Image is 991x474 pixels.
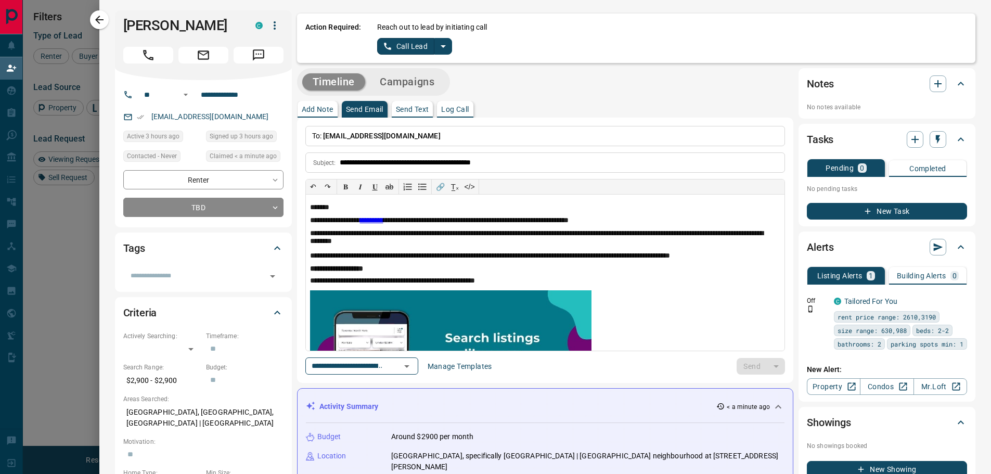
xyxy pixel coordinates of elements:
button: Open [400,359,414,374]
p: Motivation: [123,437,284,446]
p: Listing Alerts [817,272,863,279]
p: Add Note [302,106,333,113]
h2: Showings [807,414,851,431]
p: Off [807,296,828,305]
span: beds: 2-2 [916,325,949,336]
button: Timeline [302,73,366,91]
img: search_like_a_pro.jpg [310,290,592,414]
button: Numbered list [401,180,415,194]
p: 0 [860,164,864,172]
p: < a minute ago [727,402,770,412]
a: Condos [860,378,913,395]
h2: Criteria [123,304,157,321]
a: [EMAIL_ADDRESS][DOMAIN_NAME] [151,112,269,121]
p: Areas Searched: [123,394,284,404]
span: 𝐔 [372,183,378,191]
button: New Task [807,203,967,220]
p: 0 [953,272,957,279]
button: T̲ₓ [448,180,462,194]
span: rent price range: 2610,3190 [838,312,936,322]
div: condos.ca [834,298,841,305]
div: Showings [807,410,967,435]
div: Renter [123,170,284,189]
p: No pending tasks [807,181,967,197]
button: Bullet list [415,180,430,194]
button: 𝑰 [353,180,368,194]
button: 𝐔 [368,180,382,194]
p: Subject: [313,158,336,168]
div: Mon Oct 13 2025 [206,150,284,165]
span: Signed up 3 hours ago [210,131,273,142]
div: Activity Summary< a minute ago [306,397,785,416]
button: ab [382,180,397,194]
p: No showings booked [807,441,967,451]
span: size range: 630,988 [838,325,907,336]
span: [EMAIL_ADDRESS][DOMAIN_NAME] [323,132,441,140]
p: To: [305,126,786,146]
p: No notes available [807,103,967,112]
div: Criteria [123,300,284,325]
h2: Alerts [807,239,834,255]
p: Pending [826,164,854,172]
p: New Alert: [807,364,967,375]
button: ↷ [320,180,335,194]
p: Budget [317,431,341,442]
span: Claimed < a minute ago [210,151,277,161]
p: Actively Searching: [123,331,201,341]
button: </> [462,180,477,194]
p: $2,900 - $2,900 [123,372,201,389]
a: Tailored For You [844,297,897,305]
button: Campaigns [369,73,445,91]
span: parking spots min: 1 [891,339,963,349]
p: Log Call [441,106,469,113]
div: Mon Oct 13 2025 [206,131,284,145]
p: Send Text [396,106,429,113]
s: ab [385,183,394,191]
span: Email [178,47,228,63]
div: condos.ca [255,22,263,29]
h2: Tags [123,240,145,257]
button: 𝐁 [339,180,353,194]
p: [GEOGRAPHIC_DATA], [GEOGRAPHIC_DATA], [GEOGRAPHIC_DATA] | [GEOGRAPHIC_DATA] [123,404,284,432]
div: Notes [807,71,967,96]
svg: Push Notification Only [807,305,814,313]
p: Search Range: [123,363,201,372]
div: Alerts [807,235,967,260]
div: Tasks [807,127,967,152]
span: Message [234,47,284,63]
svg: Email Verified [137,113,144,121]
div: Tags [123,236,284,261]
button: Open [265,269,280,284]
p: Timeframe: [206,331,284,341]
p: Reach out to lead by initiating call [377,22,487,33]
h2: Notes [807,75,834,92]
h2: Tasks [807,131,833,148]
p: Around $2900 per month [391,431,474,442]
div: Mon Oct 13 2025 [123,131,201,145]
p: Budget: [206,363,284,372]
p: Location [317,451,346,462]
span: Call [123,47,173,63]
span: Contacted - Never [127,151,177,161]
p: Activity Summary [319,401,379,412]
button: Open [179,88,192,101]
a: Property [807,378,860,395]
p: [GEOGRAPHIC_DATA], specifically [GEOGRAPHIC_DATA] | [GEOGRAPHIC_DATA] neighbourhood at [STREET_AD... [391,451,785,472]
span: Active 3 hours ago [127,131,179,142]
h1: [PERSON_NAME] [123,17,240,34]
p: Send Email [346,106,383,113]
span: bathrooms: 2 [838,339,881,349]
button: Call Lead [377,38,435,55]
a: Mr.Loft [913,378,967,395]
button: 🔗 [433,180,448,194]
div: split button [377,38,453,55]
div: split button [737,358,785,375]
p: Completed [909,165,946,172]
button: ↶ [306,180,320,194]
p: Action Required: [305,22,362,55]
p: Building Alerts [897,272,946,279]
div: TBD [123,198,284,217]
p: 1 [869,272,873,279]
button: Manage Templates [421,358,498,375]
